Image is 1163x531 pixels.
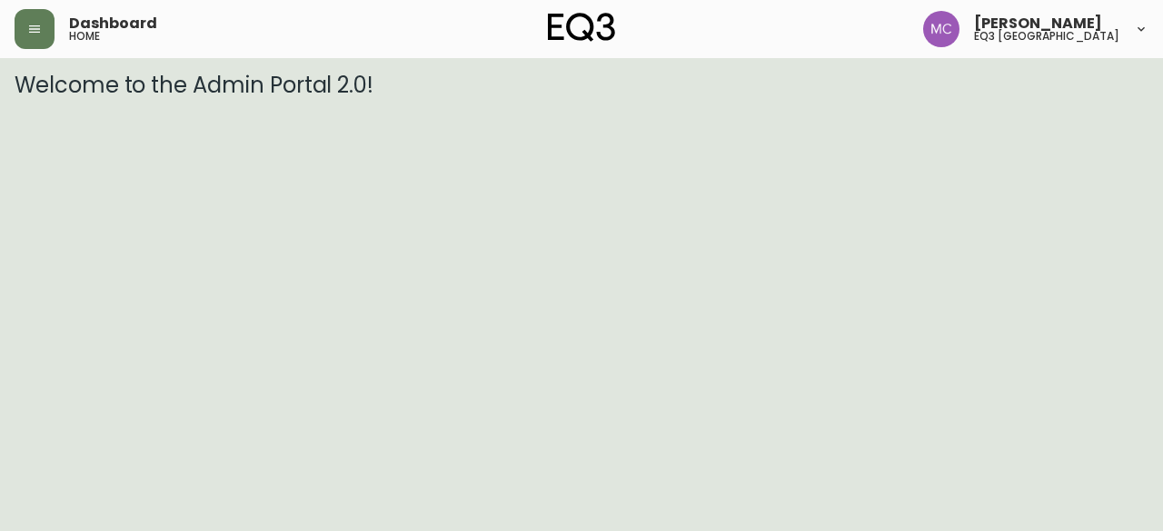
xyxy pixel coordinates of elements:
[974,31,1119,42] h5: eq3 [GEOGRAPHIC_DATA]
[69,31,100,42] h5: home
[974,16,1102,31] span: [PERSON_NAME]
[923,11,959,47] img: 6dbdb61c5655a9a555815750a11666cc
[548,13,615,42] img: logo
[69,16,157,31] span: Dashboard
[15,73,1148,98] h3: Welcome to the Admin Portal 2.0!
